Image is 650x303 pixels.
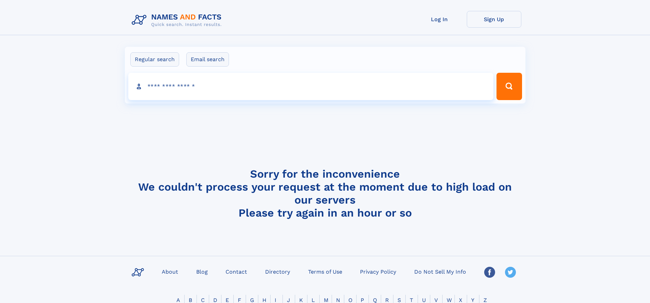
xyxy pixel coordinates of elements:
a: About [159,266,181,276]
a: Contact [223,266,250,276]
a: Blog [193,266,211,276]
label: Regular search [130,52,179,67]
a: Directory [262,266,293,276]
a: Privacy Policy [357,266,399,276]
a: Log In [412,11,467,28]
img: Twitter [505,267,516,278]
img: Facebook [484,267,495,278]
input: search input [128,73,494,100]
h4: Sorry for the inconvenience We couldn't process your request at the moment due to high load on ou... [129,167,521,219]
label: Email search [186,52,229,67]
a: Sign Up [467,11,521,28]
a: Terms of Use [305,266,345,276]
a: Do Not Sell My Info [411,266,469,276]
img: Logo Names and Facts [129,11,227,29]
button: Search Button [496,73,522,100]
